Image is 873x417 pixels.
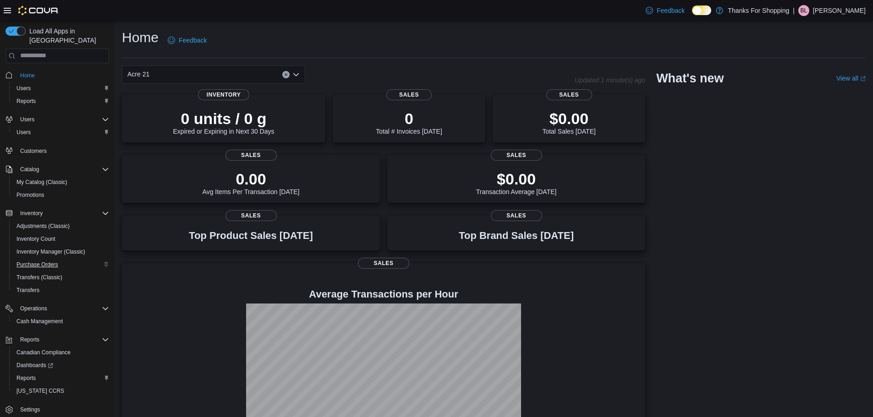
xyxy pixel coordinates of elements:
[13,221,109,232] span: Adjustments (Classic)
[16,70,109,81] span: Home
[9,284,113,297] button: Transfers
[164,31,210,49] a: Feedback
[9,233,113,245] button: Inventory Count
[692,5,711,15] input: Dark Mode
[129,289,638,300] h4: Average Transactions per Hour
[546,89,592,100] span: Sales
[860,76,866,81] svg: External link
[9,346,113,359] button: Canadian Compliance
[173,109,275,135] div: Expired or Expiring in Next 30 Days
[16,191,44,199] span: Promotions
[16,164,43,175] button: Catalog
[13,190,109,200] span: Promotions
[16,164,109,175] span: Catalog
[16,318,63,325] span: Cash Management
[173,109,275,128] p: 0 units / 0 g
[16,129,31,136] span: Users
[9,372,113,385] button: Reports
[225,150,277,161] span: Sales
[13,246,109,257] span: Inventory Manager (Classic)
[122,28,159,47] h1: Home
[13,96,109,107] span: Reports
[13,221,73,232] a: Adjustments (Classic)
[282,71,290,78] button: Clear input
[18,6,59,15] img: Cova
[9,271,113,284] button: Transfers (Classic)
[13,83,34,94] a: Users
[16,349,71,356] span: Canadian Compliance
[16,114,38,125] button: Users
[16,146,50,157] a: Customers
[13,127,109,138] span: Users
[16,303,109,314] span: Operations
[189,230,313,241] h3: Top Product Sales [DATE]
[16,97,36,105] span: Reports
[13,285,43,296] a: Transfers
[2,163,113,176] button: Catalog
[2,113,113,126] button: Users
[16,248,85,255] span: Inventory Manager (Classic)
[20,406,40,413] span: Settings
[13,83,109,94] span: Users
[127,69,149,80] span: Acre 21
[9,315,113,328] button: Cash Management
[26,27,109,45] span: Load All Apps in [GEOGRAPHIC_DATA]
[13,373,39,384] a: Reports
[16,362,53,369] span: Dashboards
[9,82,113,95] button: Users
[13,233,109,244] span: Inventory Count
[198,89,249,100] span: Inventory
[13,233,59,244] a: Inventory Count
[13,177,109,188] span: My Catalog (Classic)
[9,95,113,108] button: Reports
[13,373,109,384] span: Reports
[16,208,109,219] span: Inventory
[16,404,44,415] a: Settings
[9,385,113,397] button: [US_STATE] CCRS
[2,302,113,315] button: Operations
[13,190,48,200] a: Promotions
[203,170,300,188] p: 0.00
[376,109,442,128] p: 0
[13,347,74,358] a: Canadian Compliance
[16,179,67,186] span: My Catalog (Classic)
[9,245,113,258] button: Inventory Manager (Classic)
[13,96,39,107] a: Reports
[13,347,109,358] span: Canadian Compliance
[2,207,113,220] button: Inventory
[13,259,109,270] span: Purchase Orders
[9,220,113,233] button: Adjustments (Classic)
[793,5,795,16] p: |
[13,360,109,371] span: Dashboards
[13,385,109,396] span: Washington CCRS
[16,261,58,268] span: Purchase Orders
[20,336,39,343] span: Reports
[16,274,62,281] span: Transfers (Classic)
[16,235,55,243] span: Inventory Count
[292,71,300,78] button: Open list of options
[13,316,109,327] span: Cash Management
[491,210,542,221] span: Sales
[9,359,113,372] a: Dashboards
[491,150,542,161] span: Sales
[575,76,645,84] p: Updated 1 minute(s) ago
[459,230,574,241] h3: Top Brand Sales [DATE]
[386,89,432,100] span: Sales
[9,258,113,271] button: Purchase Orders
[376,109,442,135] div: Total # Invoices [DATE]
[20,116,34,123] span: Users
[476,170,557,195] div: Transaction Average [DATE]
[13,272,66,283] a: Transfers (Classic)
[16,404,109,415] span: Settings
[16,374,36,382] span: Reports
[13,360,57,371] a: Dashboards
[13,385,68,396] a: [US_STATE] CCRS
[16,387,64,395] span: [US_STATE] CCRS
[203,170,300,195] div: Avg Items Per Transaction [DATE]
[13,177,71,188] a: My Catalog (Classic)
[13,272,109,283] span: Transfers (Classic)
[542,109,595,128] p: $0.00
[798,5,809,16] div: Brianna-lynn Frederiksen
[20,72,35,79] span: Home
[13,316,66,327] a: Cash Management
